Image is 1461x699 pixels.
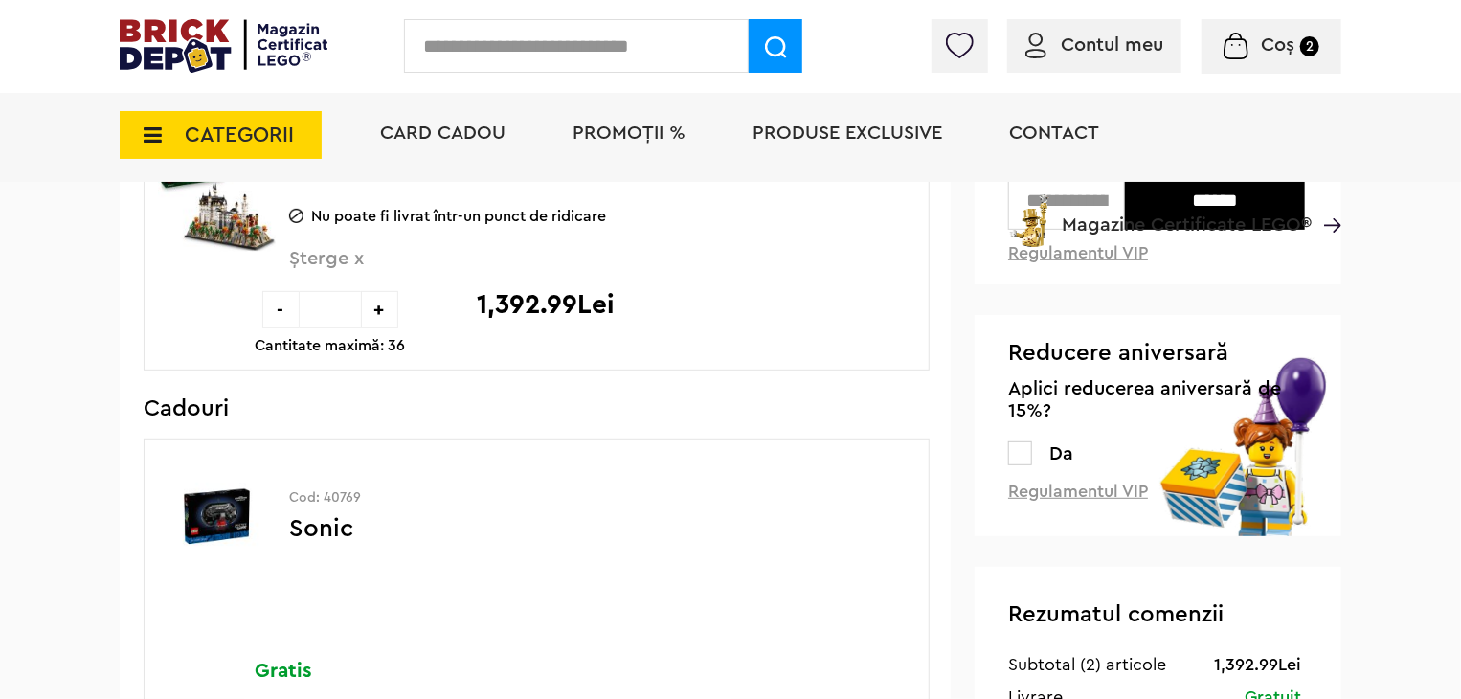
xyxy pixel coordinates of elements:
[361,291,398,328] div: +
[1008,244,1148,261] a: Regulamentul VIP
[1061,35,1163,55] span: Contul meu
[289,249,852,290] span: Șterge x
[289,516,900,566] p: Sonic
[477,291,615,318] p: 1,392.99Lei
[1214,653,1301,676] div: 1,392.99Lei
[262,291,300,328] div: -
[1300,36,1319,56] small: 2
[1008,483,1148,500] a: Regulamentul VIP
[289,491,900,505] p: Cod: 40769
[144,399,930,418] h3: Cadouri
[753,124,942,143] a: Produse exclusive
[1062,191,1312,235] span: Magazine Certificate LEGO®
[1008,339,1309,369] span: Reducere aniversară
[1008,603,1224,626] span: Rezumatul comenzii
[185,124,294,146] span: CATEGORII
[255,338,405,353] p: Cantitate maximă: 36
[1025,35,1163,55] a: Contul meu
[1009,124,1099,143] a: Contact
[1312,191,1341,210] a: Magazine Certificate LEGO®
[573,124,686,143] a: PROMOȚII %
[1049,444,1073,463] span: Da
[158,445,276,589] img: Sonic
[380,124,506,143] a: Card Cadou
[1008,653,1166,676] div: Subtotal (2) articole
[1261,35,1294,55] span: Coș
[1008,378,1309,422] span: Aplici reducerea aniversară de 15%?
